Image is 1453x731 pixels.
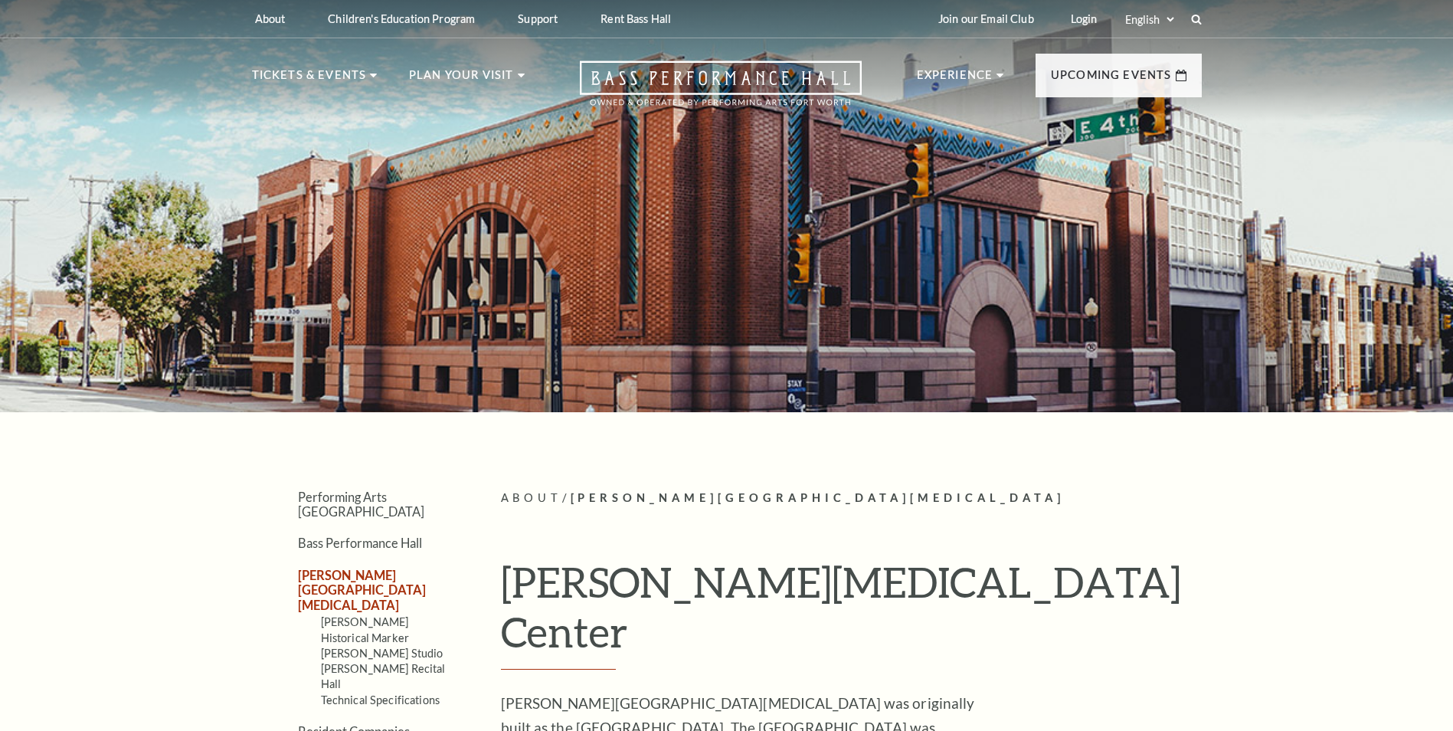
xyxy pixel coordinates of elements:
span: [PERSON_NAME][GEOGRAPHIC_DATA][MEDICAL_DATA] [571,491,1065,504]
p: About [255,12,286,25]
a: Bass Performance Hall [298,536,422,550]
p: Rent Bass Hall [601,12,671,25]
p: Upcoming Events [1051,66,1172,93]
p: Tickets & Events [252,66,367,93]
p: Support [518,12,558,25]
a: Performing Arts [GEOGRAPHIC_DATA] [298,490,424,519]
a: [PERSON_NAME] Recital Hall [321,662,446,690]
p: Children's Education Program [328,12,475,25]
span: About [501,491,562,504]
a: Technical Specifications [321,693,440,706]
a: [PERSON_NAME] Studio [321,647,443,660]
select: Select: [1122,12,1176,27]
p: Plan Your Visit [409,66,514,93]
h1: [PERSON_NAME][MEDICAL_DATA] Center [501,557,1202,670]
a: [PERSON_NAME] Historical Marker [321,615,409,644]
a: [PERSON_NAME][GEOGRAPHIC_DATA][MEDICAL_DATA] [298,568,426,612]
p: Experience [917,66,993,93]
p: / [501,489,1202,508]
